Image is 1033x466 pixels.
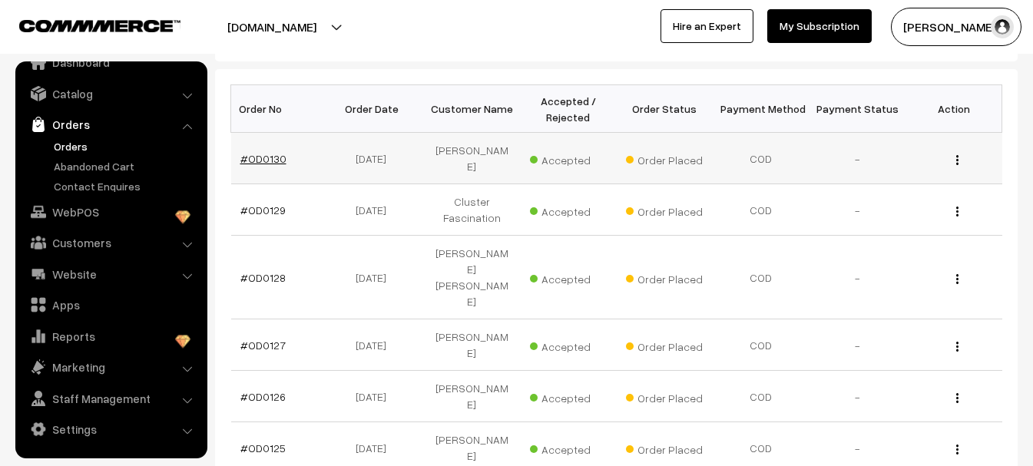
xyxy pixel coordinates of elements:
[424,133,521,184] td: [PERSON_NAME]
[424,184,521,236] td: Cluster Fascination
[327,371,424,422] td: [DATE]
[19,80,202,107] a: Catalog
[626,267,703,287] span: Order Placed
[19,48,202,76] a: Dashboard
[530,267,607,287] span: Accepted
[713,371,810,422] td: COD
[661,9,753,43] a: Hire an Expert
[626,335,703,355] span: Order Placed
[240,152,286,165] a: #OD0130
[424,85,521,133] th: Customer Name
[240,339,286,352] a: #OD0127
[19,353,202,381] a: Marketing
[530,148,607,168] span: Accepted
[19,385,202,412] a: Staff Management
[19,229,202,256] a: Customers
[810,133,906,184] td: -
[767,9,872,43] a: My Subscription
[713,184,810,236] td: COD
[19,322,202,350] a: Reports
[810,85,906,133] th: Payment Status
[956,274,959,284] img: Menu
[617,85,713,133] th: Order Status
[530,335,607,355] span: Accepted
[19,291,202,319] a: Apps
[530,438,607,458] span: Accepted
[19,198,202,226] a: WebPOS
[327,319,424,371] td: [DATE]
[810,236,906,319] td: -
[231,85,328,133] th: Order No
[530,386,607,406] span: Accepted
[530,200,607,220] span: Accepted
[240,203,286,216] a: #OD0129
[19,111,202,138] a: Orders
[956,155,959,165] img: Menu
[424,236,521,319] td: [PERSON_NAME] [PERSON_NAME]
[240,271,286,284] a: #OD0128
[626,148,703,168] span: Order Placed
[327,133,424,184] td: [DATE]
[991,15,1014,38] img: user
[240,390,286,403] a: #OD0126
[626,200,703,220] span: Order Placed
[50,158,202,174] a: Abandoned Cart
[327,236,424,319] td: [DATE]
[50,178,202,194] a: Contact Enquires
[891,8,1021,46] button: [PERSON_NAME]
[19,260,202,288] a: Website
[810,184,906,236] td: -
[956,207,959,216] img: Menu
[19,415,202,443] a: Settings
[956,445,959,454] img: Menu
[713,236,810,319] td: COD
[713,319,810,371] td: COD
[713,85,810,133] th: Payment Method
[626,438,703,458] span: Order Placed
[240,441,286,454] a: #OD0125
[956,342,959,352] img: Menu
[174,8,370,46] button: [DOMAIN_NAME]
[520,85,617,133] th: Accepted / Rejected
[19,15,154,34] a: COMMMERCE
[906,85,1002,133] th: Action
[424,371,521,422] td: [PERSON_NAME]
[713,133,810,184] td: COD
[19,20,180,31] img: COMMMERCE
[424,319,521,371] td: [PERSON_NAME]
[956,393,959,403] img: Menu
[327,184,424,236] td: [DATE]
[50,138,202,154] a: Orders
[626,386,703,406] span: Order Placed
[327,85,424,133] th: Order Date
[810,319,906,371] td: -
[810,371,906,422] td: -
